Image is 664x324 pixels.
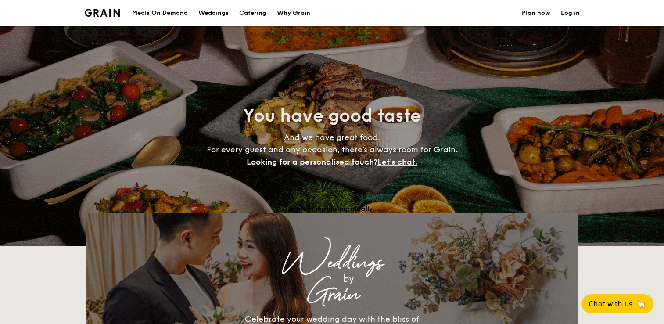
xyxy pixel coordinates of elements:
[243,105,421,126] span: You have good taste
[377,157,417,167] span: Let's chat.
[164,255,501,271] div: Weddings
[589,300,632,308] span: Chat with us
[636,299,646,309] span: 🦙
[196,271,501,287] div: by
[247,157,377,167] span: Looking for a personalised touch?
[207,133,458,167] span: And we have great food. For every guest and any occasion, there’s always room for Grain.
[164,287,501,302] div: Grain
[85,9,120,17] a: Logotype
[86,205,578,213] div: Loading menus magically...
[85,9,120,17] img: Grain
[581,294,653,313] button: Chat with us🦙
